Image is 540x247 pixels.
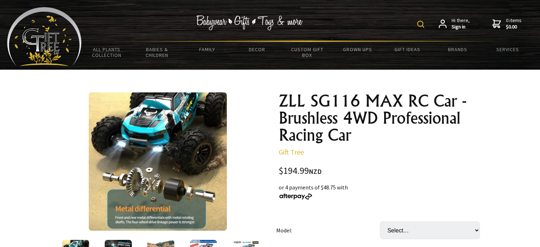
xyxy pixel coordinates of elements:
[279,166,486,176] div: $194.99
[7,7,82,66] img: Babyware - Gifts - Toys and more...
[506,24,522,30] strong: $0.00
[483,42,533,57] a: Services
[452,24,470,30] strong: Sign in
[332,42,382,57] a: Grown Ups
[439,17,470,30] a: Hi there,Sign in
[279,183,486,200] div: or 4 payments of $48.75 with
[82,42,132,63] a: All Plants Collection
[417,21,424,28] img: product search
[196,15,303,30] img: Babywear - Gifts - Toys & more
[309,167,322,176] span: NZD
[279,147,304,156] a: Gift Tree
[132,42,182,63] a: Babies & Children
[232,42,282,57] a: Decor
[282,42,332,63] a: Custom Gift Box
[492,17,522,30] a: 0 items$0.00
[182,42,232,57] a: Family
[279,92,486,144] h1: ZLL SG116 MAX RC Car - Brushless 4WD Professional Racing Car
[452,17,470,30] span: Hi there,
[89,92,227,231] img: ZLL SG116 MAX RC Car - Brushless 4WD Professional Racing Car
[433,42,483,57] a: Brands
[506,17,522,30] span: 0 items
[279,193,313,200] img: Afterpay
[382,42,432,57] a: Gift Ideas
